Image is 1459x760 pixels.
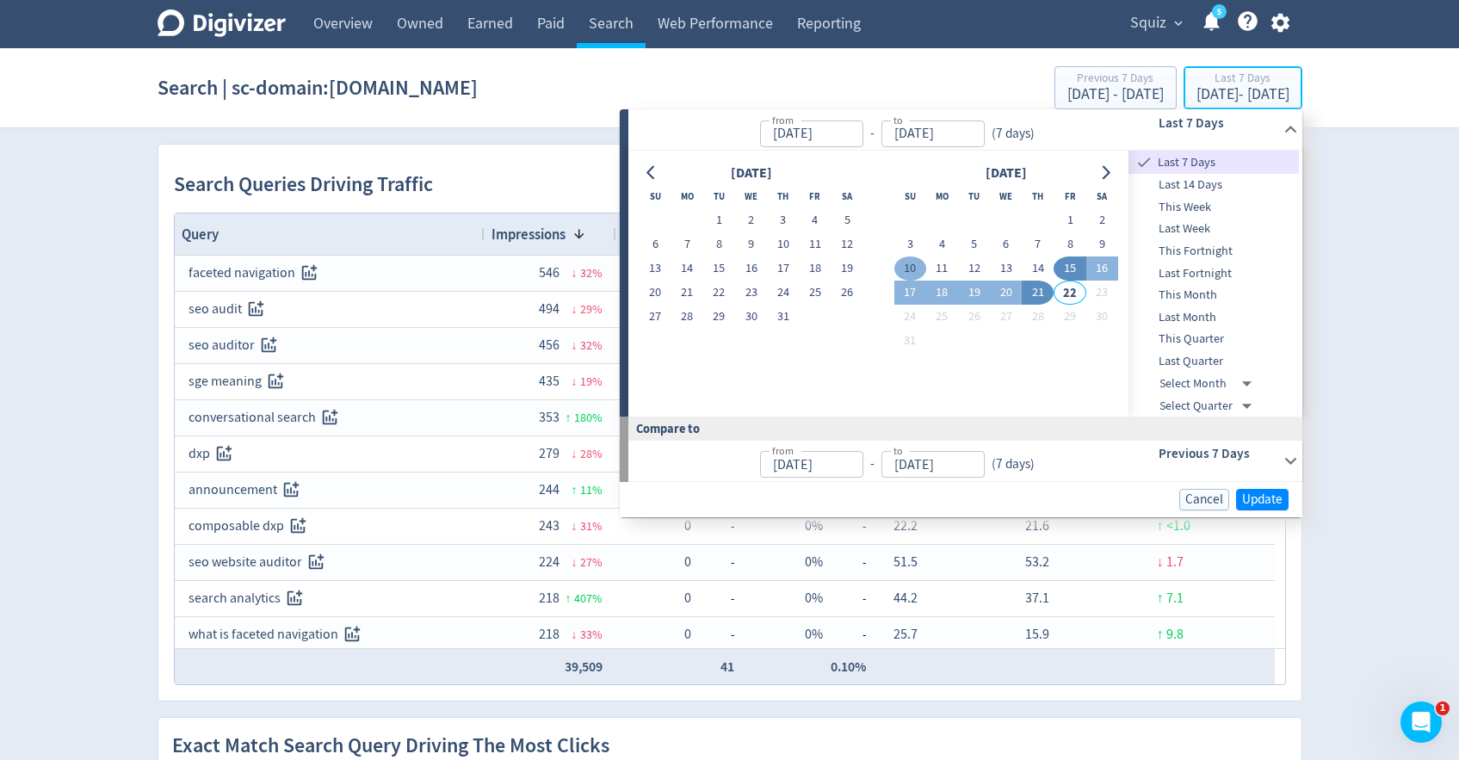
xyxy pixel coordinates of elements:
span: 21.6 [1025,517,1049,534]
button: 7 [671,232,703,256]
div: [DATE] - [DATE] [1067,87,1164,102]
span: This Month [1128,286,1299,305]
div: ( 7 days ) [985,124,1042,144]
button: 25 [926,305,958,329]
button: Track this search query [210,440,238,468]
button: 23 [1086,281,1118,305]
button: 5 [958,232,990,256]
button: 23 [735,281,767,305]
span: 407 % [574,590,603,606]
span: Last 14 Days [1128,176,1299,195]
div: announcement [189,473,471,507]
h2: Search Queries Driving Traffic [174,170,441,200]
button: 31 [767,305,799,329]
span: ↓ [572,337,578,353]
div: [DATE] [726,162,777,185]
span: Squiz [1130,9,1166,37]
span: Last Month [1128,308,1299,327]
span: 33 % [580,627,603,642]
button: 22 [703,281,735,305]
span: 0 [684,626,691,643]
button: 1 [1054,208,1085,232]
span: Last Fortnight [1128,264,1299,283]
div: Last 14 Days [1128,174,1299,196]
span: ↑ [1157,517,1164,534]
th: Wednesday [990,184,1022,208]
span: Cancel [1185,493,1223,506]
th: Thursday [767,184,799,208]
button: 5 [832,208,863,232]
span: ↑ [566,590,572,606]
button: 15 [703,256,735,281]
button: 8 [703,232,735,256]
button: 3 [894,232,926,256]
button: 10 [767,232,799,256]
button: 30 [735,305,767,329]
div: Select Month [1159,373,1258,395]
span: 44.2 [893,590,918,607]
span: 31 % [580,518,603,534]
span: 27 % [580,554,603,570]
button: Track this search query [316,404,344,432]
div: This Month [1128,284,1299,306]
button: Track this search query [281,584,309,613]
th: Sunday [894,184,926,208]
span: ↓ [572,627,578,642]
button: 13 [990,256,1022,281]
div: Previous 7 Days [1067,72,1164,87]
button: 3 [767,208,799,232]
div: [DATE] - [DATE] [1196,87,1289,102]
span: This Week [1128,198,1299,217]
button: 19 [832,256,863,281]
div: This Quarter [1128,328,1299,350]
span: 41 [720,658,734,676]
span: Impressions [491,225,566,244]
span: ↓ [572,374,578,389]
span: ↓ [572,446,578,461]
button: 11 [926,256,958,281]
button: Cancel [1179,489,1229,510]
span: 0% [805,626,823,643]
button: Go to next month [1093,161,1118,185]
span: <1.0 [1166,517,1190,534]
button: 27 [640,305,671,329]
button: 20 [990,281,1022,305]
span: 435 [539,373,559,390]
div: Last Fortnight [1128,263,1299,285]
div: from-to(7 days)Last 7 Days [628,109,1302,151]
span: 25.7 [893,626,918,643]
span: 15.9 [1025,626,1049,643]
text: 5 [1216,6,1221,18]
span: 11 % [580,482,603,497]
button: 14 [671,256,703,281]
button: 16 [1086,256,1118,281]
div: dxp [189,437,471,471]
button: Track this search query [284,512,312,541]
div: Last Week [1128,218,1299,240]
button: 29 [703,305,735,329]
span: - [823,510,866,543]
div: Select Quarter [1159,395,1258,417]
span: 7.1 [1166,590,1184,607]
button: 20 [640,281,671,305]
span: 29 % [580,301,603,317]
th: Friday [1054,184,1085,208]
button: 18 [799,256,831,281]
span: 28 % [580,446,603,461]
iframe: Intercom live chat [1400,701,1442,743]
button: Track this search query [295,259,324,287]
button: 2 [735,208,767,232]
button: 2 [1086,208,1118,232]
button: 14 [1022,256,1054,281]
span: ↑ [1157,626,1164,643]
div: [DATE] [980,162,1032,185]
div: - [863,454,881,474]
button: Track this search query [242,295,270,324]
span: 0% [805,590,823,607]
label: from [772,113,794,127]
span: ↑ [1157,590,1164,607]
button: 24 [894,305,926,329]
button: 26 [958,305,990,329]
button: Squiz [1124,9,1187,37]
button: 18 [926,281,958,305]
